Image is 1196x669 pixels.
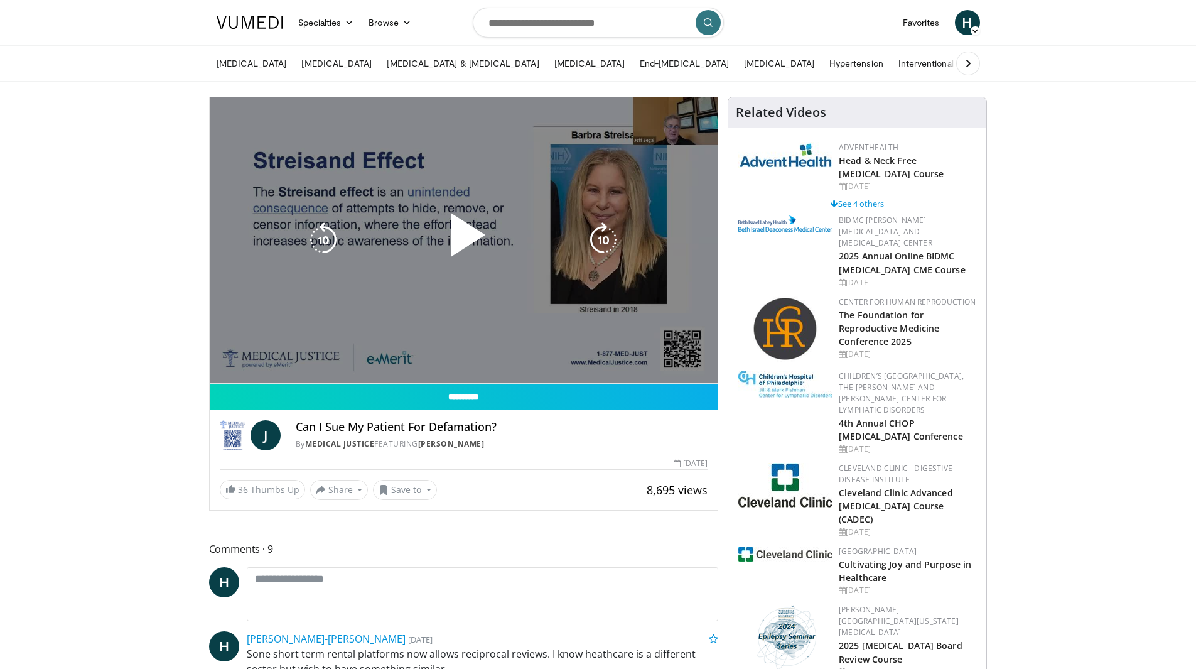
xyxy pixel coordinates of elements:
[831,198,884,209] a: See 4 others
[839,546,917,557] a: [GEOGRAPHIC_DATA]
[738,463,832,508] img: 26c3db21-1732-4825-9e63-fd6a0021a399.jpg.150x105_q85_autocrop_double_scale_upscale_version-0.2.jpg
[220,480,305,499] a: 36 Thumbs Up
[891,51,1010,76] a: Interventional Nephrology
[247,632,406,646] a: [PERSON_NAME]-[PERSON_NAME]
[296,420,708,434] h4: Can I Sue My Patient For Defamation?
[839,604,959,638] a: [PERSON_NAME][GEOGRAPHIC_DATA][US_STATE][MEDICAL_DATA]
[209,631,239,661] a: H
[839,443,976,455] div: [DATE]
[547,51,632,76] a: [MEDICAL_DATA]
[473,8,724,38] input: Search topics, interventions
[418,438,485,449] a: [PERSON_NAME]
[379,51,546,76] a: [MEDICAL_DATA] & [MEDICAL_DATA]
[839,371,964,415] a: Children’s [GEOGRAPHIC_DATA], The [PERSON_NAME] and [PERSON_NAME] Center for Lymphatic Disorders
[209,541,719,557] span: Comments 9
[955,10,980,35] a: H
[839,585,976,596] div: [DATE]
[839,155,944,180] a: Head & Neck Free [MEDICAL_DATA] Course
[839,639,962,665] a: 2025 [MEDICAL_DATA] Board Review Course
[350,178,576,302] button: Play Video
[839,309,939,347] a: The Foundation for Reproductive Medicine Conference 2025
[220,420,245,450] img: Medical Justice
[839,296,976,307] a: Center for Human Reproduction
[738,547,832,562] img: 1ef99228-8384-4f7a-af87-49a18d542794.png.150x105_q85_autocrop_double_scale_upscale_version-0.2.jpg
[738,142,832,168] img: 5c3c682d-da39-4b33-93a5-b3fb6ba9580b.jpg.150x105_q85_autocrop_double_scale_upscale_version-0.2.jpg
[251,420,281,450] a: J
[839,463,952,485] a: Cleveland Clinic - Digestive Disease Institute
[839,349,976,360] div: [DATE]
[217,16,283,29] img: VuMedi Logo
[305,438,375,449] a: Medical Justice
[736,105,826,120] h4: Related Videos
[647,482,708,498] span: 8,695 views
[822,51,891,76] a: Hypertension
[632,51,736,76] a: End-[MEDICAL_DATA]
[296,438,708,450] div: By FEATURING
[373,480,437,500] button: Save to
[839,181,976,192] div: [DATE]
[839,250,966,275] a: 2025 Annual Online BIDMC [MEDICAL_DATA] CME Course
[839,526,976,538] div: [DATE]
[839,142,898,153] a: AdventHealth
[738,371,832,398] img: ffa5faa8-5a43-44fb-9bed-3795f4b5ac57.jpg.150x105_q85_autocrop_double_scale_upscale_version-0.2.jpg
[209,567,239,597] a: H
[294,51,379,76] a: [MEDICAL_DATA]
[895,10,947,35] a: Favorites
[674,458,708,469] div: [DATE]
[839,277,976,288] div: [DATE]
[291,10,362,35] a: Specialties
[839,487,953,525] a: Cleveland Clinic Advanced [MEDICAL_DATA] Course (CADEC)
[839,215,932,248] a: BIDMC [PERSON_NAME][MEDICAL_DATA] and [MEDICAL_DATA] Center
[736,51,822,76] a: [MEDICAL_DATA]
[839,417,963,442] a: 4th Annual CHOP [MEDICAL_DATA] Conference
[238,484,248,496] span: 36
[738,215,832,232] img: c96b19ec-a48b-46a9-9095-935f19585444.png.150x105_q85_autocrop_double_scale_upscale_version-0.2.png
[839,558,971,584] a: Cultivating Joy and Purpose in Healthcare
[210,97,718,384] video-js: Video Player
[209,51,294,76] a: [MEDICAL_DATA]
[408,634,433,645] small: [DATE]
[310,480,369,500] button: Share
[361,10,419,35] a: Browse
[753,296,819,362] img: c058e059-5986-4522-8e32-16b7599f4943.png.150x105_q85_autocrop_double_scale_upscale_version-0.2.png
